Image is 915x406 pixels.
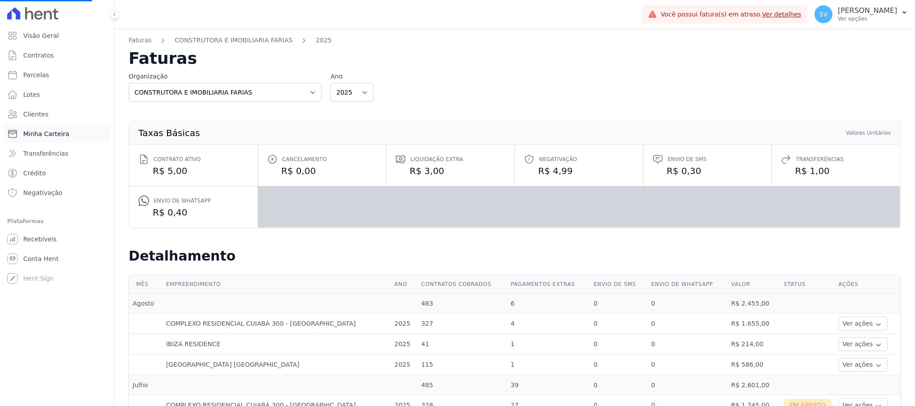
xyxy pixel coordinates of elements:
span: Liquidação extra [410,155,463,164]
span: Contrato ativo [154,155,201,164]
td: 1 [507,355,590,375]
dd: R$ 4,99 [524,165,634,177]
span: Cancelamento [282,155,327,164]
button: Ver ações [839,337,888,351]
div: Plataformas [7,216,107,227]
td: [GEOGRAPHIC_DATA] [GEOGRAPHIC_DATA] [163,355,391,375]
span: Envio de SMS [668,155,707,164]
td: 2025 [391,334,418,355]
span: Transferências [23,149,68,158]
dd: R$ 1,00 [781,165,891,177]
a: Faturas [129,36,151,45]
td: 0 [590,334,648,355]
td: 4 [507,314,590,334]
nav: Breadcrumb [129,36,901,50]
th: Valores Unitários [845,129,891,137]
td: Agosto [129,294,163,314]
span: Envio de Whatsapp [154,196,211,205]
span: SV [819,11,827,17]
th: Empreendimento [163,275,391,294]
label: Ano [330,72,373,81]
td: R$ 586,00 [727,355,780,375]
a: Minha Carteira [4,125,110,143]
td: R$ 1.655,00 [727,314,780,334]
td: 6 [507,294,590,314]
a: Clientes [4,105,110,123]
td: 0 [590,355,648,375]
th: Ações [835,275,900,294]
a: Transferências [4,145,110,162]
a: Ver detalhes [762,11,802,18]
td: Julho [129,375,163,395]
span: Transferências [796,155,844,164]
a: Visão Geral [4,27,110,45]
th: Ano [391,275,418,294]
span: Clientes [23,110,48,119]
th: Mês [129,275,163,294]
span: Conta Hent [23,254,58,263]
span: Visão Geral [23,31,59,40]
td: IBIZA RESIDENCE [163,334,391,355]
span: Recebíveis [23,235,57,244]
td: 483 [418,294,507,314]
dd: R$ 5,00 [138,165,249,177]
a: Negativação [4,184,110,202]
td: 0 [590,314,648,334]
button: Ver ações [839,317,888,331]
td: 2025 [391,314,418,334]
dd: R$ 0,30 [652,165,763,177]
td: 0 [648,334,727,355]
span: Parcelas [23,70,49,79]
td: 115 [418,355,507,375]
td: 41 [418,334,507,355]
td: 327 [418,314,507,334]
button: Ver ações [839,358,888,372]
a: 2025 [316,36,332,45]
span: Negativação [23,188,63,197]
td: 0 [648,314,727,334]
a: Parcelas [4,66,110,84]
td: 0 [648,375,727,395]
a: Recebíveis [4,230,110,248]
td: 1 [507,334,590,355]
label: Organização [129,72,322,81]
a: Conta Hent [4,250,110,268]
span: Crédito [23,169,46,178]
a: Contratos [4,46,110,64]
span: Lotes [23,90,40,99]
p: [PERSON_NAME] [838,6,897,15]
td: R$ 214,00 [727,334,780,355]
td: 2025 [391,355,418,375]
th: Contratos cobrados [418,275,507,294]
td: 39 [507,375,590,395]
p: Ver opções [838,15,897,22]
h2: Faturas [129,50,901,66]
th: Envio de SMS [590,275,648,294]
h2: Detalhamento [129,248,901,264]
th: Status [780,275,835,294]
td: 0 [648,355,727,375]
th: Taxas Básicas [138,129,201,137]
th: Pagamentos extras [507,275,590,294]
a: CONSTRUTORA E IMOBILIARIA FARIAS [175,36,292,45]
td: 0 [590,375,648,395]
td: R$ 2.455,00 [727,294,780,314]
button: SV [PERSON_NAME] Ver opções [807,2,915,27]
a: Crédito [4,164,110,182]
dd: R$ 0,00 [267,165,377,177]
th: Valor [727,275,780,294]
td: R$ 2.601,00 [727,375,780,395]
td: 0 [590,294,648,314]
span: Negativação [539,155,577,164]
span: Contratos [23,51,54,60]
span: Você possui fatura(s) em atraso. [660,10,801,19]
td: COMPLEXO RESIDENCIAL CUIABÁ 300 - [GEOGRAPHIC_DATA] [163,314,391,334]
dd: R$ 3,00 [395,165,506,177]
a: Lotes [4,86,110,104]
th: Envio de Whatsapp [648,275,727,294]
dd: R$ 0,40 [138,206,249,219]
span: Minha Carteira [23,129,69,138]
td: 0 [648,294,727,314]
td: 485 [418,375,507,395]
